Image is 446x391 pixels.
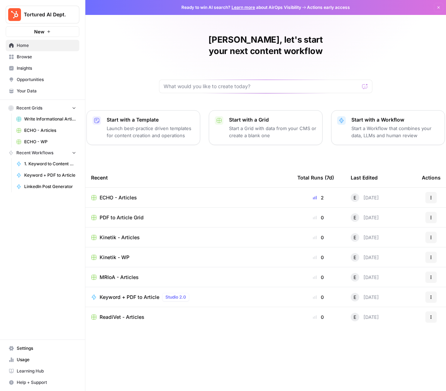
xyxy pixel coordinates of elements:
[351,125,439,139] p: Start a Workflow that combines your data, LLMs and human review
[91,234,286,241] a: Kinetik - Articles
[13,136,79,148] a: ECHO - WP
[107,125,194,139] p: Launch best-practice driven templates for content creation and operations
[6,6,79,23] button: Workspace: Tortured AI Dept.
[17,379,76,386] span: Help + Support
[17,54,76,60] span: Browse
[164,83,359,90] input: What would you like to create today?
[351,193,379,202] div: [DATE]
[6,377,79,388] button: Help + Support
[100,294,159,301] span: Keyword + PDF to Article
[6,343,79,354] a: Settings
[17,42,76,49] span: Home
[24,11,67,18] span: Tortured AI Dept.
[34,28,44,35] span: New
[229,116,317,123] p: Start with a Grid
[165,294,186,300] span: Studio 2.0
[6,85,79,97] a: Your Data
[100,274,139,281] span: MRIoA - Articles
[232,5,255,10] a: Learn more
[17,76,76,83] span: Opportunities
[6,103,79,113] button: Recent Grids
[86,110,200,145] button: Start with a TemplateLaunch best-practice driven templates for content creation and operations
[91,293,286,301] a: Keyword + PDF to ArticleStudio 2.0
[17,357,76,363] span: Usage
[422,168,441,187] div: Actions
[354,314,356,321] span: E
[13,125,79,136] a: ECHO - Articles
[159,34,372,57] h1: [PERSON_NAME], let's start your next content workflow
[100,194,137,201] span: ECHO - Articles
[24,161,76,167] span: 1. Keyword to Content Brief (incl. Outline)
[13,181,79,192] a: LinkedIn Post Generator
[229,125,317,139] p: Start a Grid with data from your CMS or create a blank one
[351,253,379,262] div: [DATE]
[181,4,301,11] span: Ready to win AI search? about AirOps Visibility
[17,65,76,71] span: Insights
[91,254,286,261] a: Kinetik - WP
[354,294,356,301] span: E
[100,234,140,241] span: Kinetik - Articles
[307,4,350,11] span: Actions early access
[351,273,379,282] div: [DATE]
[13,113,79,125] a: Write Informational Articles
[354,254,356,261] span: E
[209,110,323,145] button: Start with a GridStart a Grid with data from your CMS or create a blank one
[8,8,21,21] img: Tortured AI Dept. Logo
[6,354,79,365] a: Usage
[24,116,76,122] span: Write Informational Articles
[17,345,76,352] span: Settings
[297,254,339,261] div: 0
[6,63,79,74] a: Insights
[297,214,339,221] div: 0
[6,74,79,85] a: Opportunities
[351,168,378,187] div: Last Edited
[13,170,79,181] a: Keyword + PDF to Article
[91,314,286,321] a: ReadiVet - Articles
[107,116,194,123] p: Start with a Template
[91,168,286,187] div: Recent
[24,139,76,145] span: ECHO - WP
[351,213,379,222] div: [DATE]
[297,274,339,281] div: 0
[6,365,79,377] a: Learning Hub
[351,313,379,321] div: [DATE]
[351,116,439,123] p: Start with a Workflow
[354,194,356,201] span: E
[100,314,144,321] span: ReadiVet - Articles
[297,294,339,301] div: 0
[24,127,76,134] span: ECHO - Articles
[354,274,356,281] span: E
[6,40,79,51] a: Home
[17,368,76,374] span: Learning Hub
[91,214,286,221] a: PDF to Article Grid
[297,194,339,201] div: 2
[13,158,79,170] a: 1. Keyword to Content Brief (incl. Outline)
[6,148,79,158] button: Recent Workflows
[100,254,129,261] span: Kinetik - WP
[351,233,379,242] div: [DATE]
[297,168,334,187] div: Total Runs (7d)
[354,214,356,221] span: E
[100,214,144,221] span: PDF to Article Grid
[6,51,79,63] a: Browse
[351,293,379,301] div: [DATE]
[24,172,76,178] span: Keyword + PDF to Article
[24,183,76,190] span: LinkedIn Post Generator
[297,314,339,321] div: 0
[354,234,356,241] span: E
[297,234,339,241] div: 0
[91,274,286,281] a: MRIoA - Articles
[331,110,445,145] button: Start with a WorkflowStart a Workflow that combines your data, LLMs and human review
[17,88,76,94] span: Your Data
[6,26,79,37] button: New
[16,105,42,111] span: Recent Grids
[91,194,286,201] a: ECHO - Articles
[16,150,53,156] span: Recent Workflows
